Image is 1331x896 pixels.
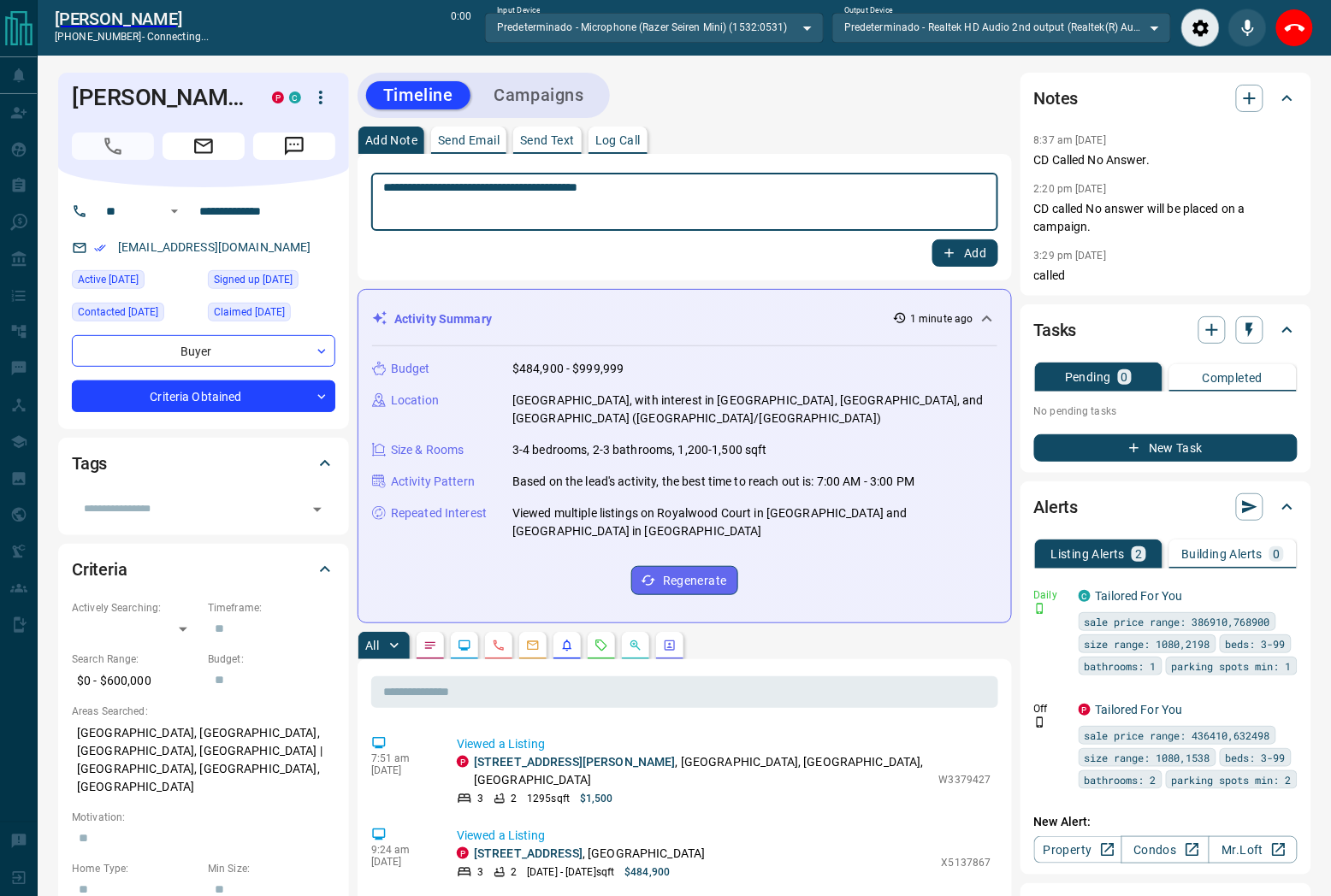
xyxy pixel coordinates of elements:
svg: Lead Browsing Activity [458,639,471,652]
p: [PHONE_NUMBER] - [55,29,209,44]
span: parking spots min: 2 [1172,771,1292,788]
div: Predeterminado - Microphone (Razer Seiren Mini) (1532:0531) [485,13,824,42]
p: 0 [1121,371,1128,383]
div: property.ca [457,756,469,768]
div: Criteria [72,549,335,590]
h2: Alerts [1034,493,1079,521]
p: 2:20 pm [DATE] [1034,183,1107,195]
p: 7:51 am [371,752,431,764]
p: Send Text [520,134,575,146]
p: Add Note [365,134,417,146]
div: condos.ca [1079,590,1091,602]
div: Thu Feb 06 2025 [72,303,199,327]
label: Output Device [844,5,893,16]
p: Location [391,392,439,410]
p: Search Range: [72,651,199,667]
div: Notes [1034,78,1298,119]
a: [STREET_ADDRESS] [474,846,583,860]
p: 0 [1273,548,1280,560]
svg: Emails [526,639,540,652]
span: size range: 1080,1538 [1085,749,1210,766]
svg: Calls [492,639,506,652]
span: Claimed [DATE] [214,304,285,321]
svg: Requests [595,639,608,652]
p: New Alert: [1034,813,1298,831]
span: sale price range: 436410,632498 [1085,727,1270,744]
svg: Push Notification Only [1034,603,1046,615]
p: Repeated Interest [391,504,487,522]
div: Criteria Obtained [72,380,335,412]
p: Budget [391,360,430,378]
svg: Agent Actions [663,639,677,652]
p: Activity Summary [394,310,492,328]
p: 3-4 bedrooms, 2-3 bathrooms, 1,200-1,500 sqft [512,441,767,459]
p: 2 [511,864,517,880]
p: [DATE] - [DATE] sqft [527,864,614,880]
div: Thu Apr 22 2021 [208,303,335,327]
p: $484,900 - $999,999 [512,360,624,378]
span: size range: 1080,2198 [1085,635,1210,652]
p: 9:24 am [371,844,431,856]
p: [GEOGRAPHIC_DATA], [GEOGRAPHIC_DATA], [GEOGRAPHIC_DATA], [GEOGRAPHIC_DATA] | [GEOGRAPHIC_DATA], [... [72,719,335,801]
p: $0 - $600,000 [72,667,199,695]
p: Daily [1034,587,1068,603]
button: Campaigns [477,81,601,109]
p: Send Email [438,134,500,146]
div: Tasks [1034,309,1298,351]
a: Property [1034,836,1122,864]
p: 3 [477,864,483,880]
h2: Tasks [1034,316,1077,344]
p: Pending [1065,371,1111,383]
p: [GEOGRAPHIC_DATA], with interest in [GEOGRAPHIC_DATA], [GEOGRAPHIC_DATA], and [GEOGRAPHIC_DATA] (... [512,392,997,427]
span: connecting... [147,31,209,43]
h2: Criteria [72,556,127,583]
span: Call [72,133,154,160]
button: Timeline [366,81,470,109]
button: Add [932,239,997,267]
p: Areas Searched: [72,704,335,719]
p: Timeframe: [208,600,335,616]
label: Input Device [497,5,541,16]
p: Off [1034,701,1068,716]
p: Completed [1203,372,1263,384]
div: Mon Oct 13 2025 [72,270,199,294]
div: condos.ca [289,91,301,103]
p: CD called No answer will be placed on a campaign. [1034,200,1298,236]
p: Min Size: [208,861,335,876]
p: Viewed a Listing [457,735,991,753]
h1: [PERSON_NAME] [72,84,246,111]
a: Condos [1121,836,1210,864]
button: Open [305,498,329,522]
a: Tailored For You [1096,703,1183,716]
a: Mr.Loft [1209,836,1297,864]
p: W3379427 [939,772,991,787]
p: 0:00 [451,9,471,47]
svg: Email Verified [94,242,106,254]
p: Activity Pattern [391,473,475,491]
p: [DATE] [371,764,431,776]
p: 8:37 am [DATE] [1034,134,1107,146]
div: Audio Settings [1181,9,1220,47]
div: Buyer [72,335,335,367]
button: Open [164,201,185,221]
p: Actively Searching: [72,600,199,616]
p: Listing Alerts [1051,548,1126,560]
p: Building Alerts [1181,548,1263,560]
span: beds: 3-99 [1226,749,1286,766]
p: [DATE] [371,856,431,868]
h2: Notes [1034,85,1079,112]
div: Alerts [1034,486,1298,528]
p: X5137867 [942,855,991,870]
h2: Tags [72,450,107,477]
a: [PERSON_NAME] [55,9,209,29]
p: $1,500 [580,791,613,806]
p: $484,900 [624,864,670,880]
p: 1295 sqft [527,791,570,806]
svg: Opportunities [629,639,642,652]
p: 3:29 pm [DATE] [1034,250,1107,262]
span: bathrooms: 1 [1085,657,1156,675]
div: property.ca [272,91,284,103]
div: Predeterminado - Realtek HD Audio 2nd output (Realtek(R) Audio) [832,13,1171,42]
span: bathrooms: 2 [1085,771,1156,788]
div: End Call [1275,9,1314,47]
